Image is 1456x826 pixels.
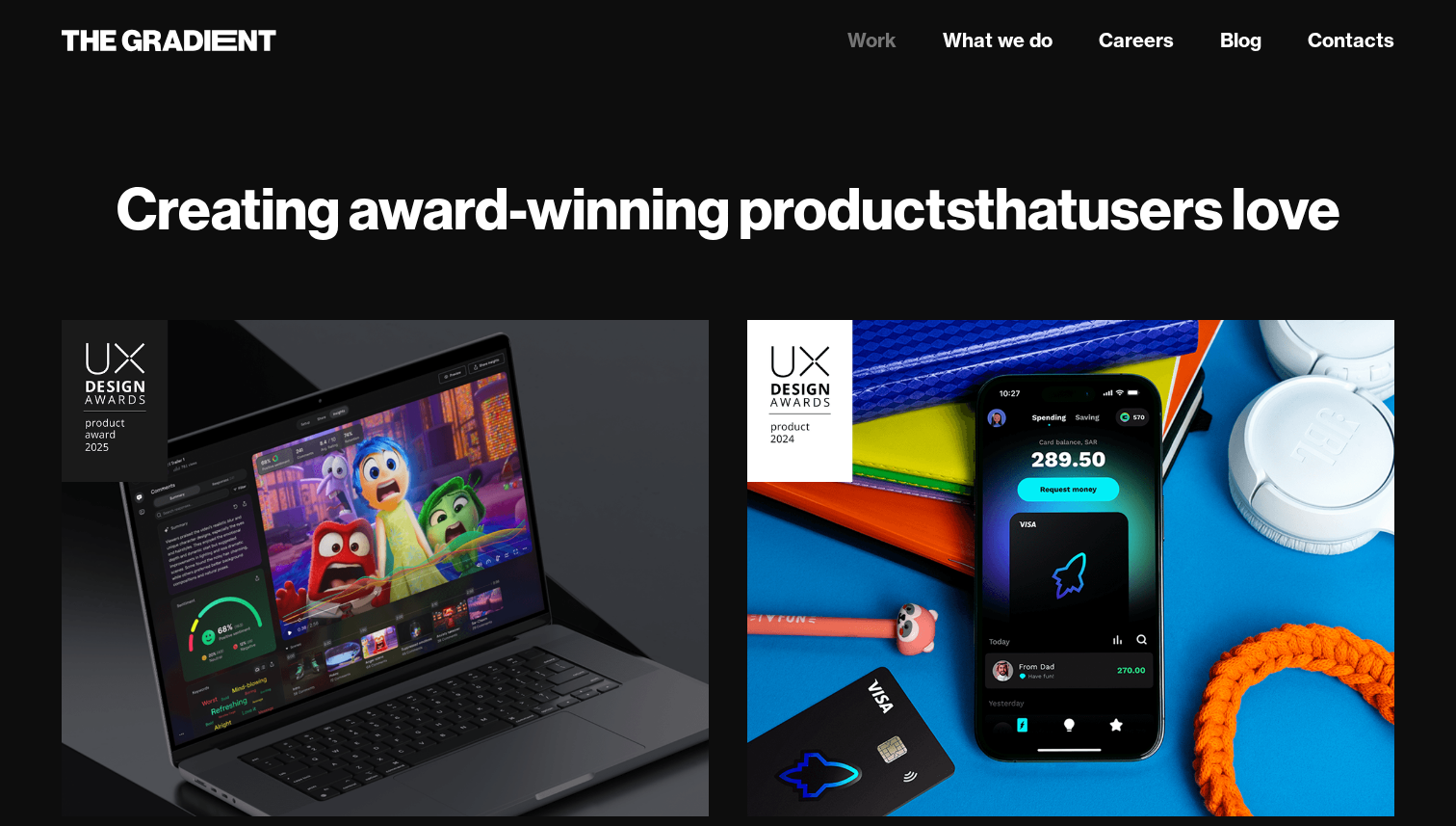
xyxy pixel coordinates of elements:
[62,173,1394,243] h1: Creating award-winning products users love
[1220,26,1261,55] a: Blog
[943,26,1053,55] a: What we do
[1308,26,1394,55] a: Contacts
[847,26,897,55] a: Work
[1099,26,1174,55] a: Careers
[975,172,1078,245] strong: that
